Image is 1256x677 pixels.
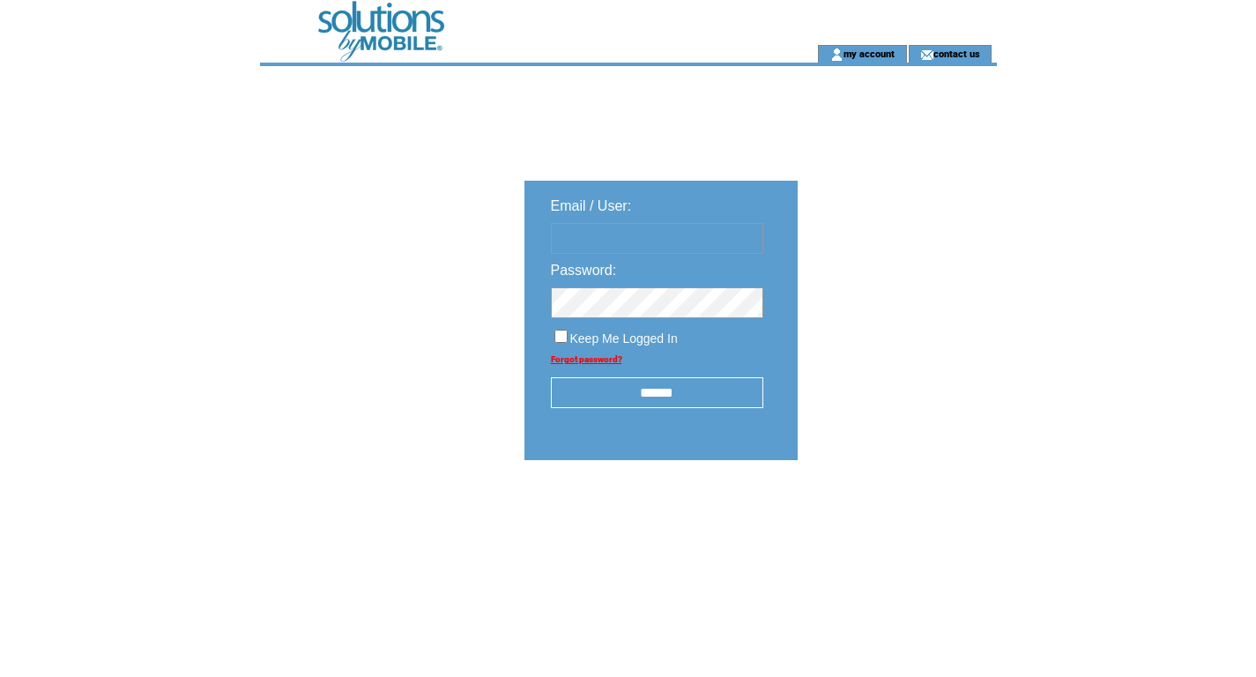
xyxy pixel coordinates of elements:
[570,331,678,346] span: Keep Me Logged In
[551,263,617,278] span: Password:
[849,504,937,526] img: transparent.png;jsessionid=59BF9B8AA51273BB06B8C87EF0FD653A
[933,48,980,59] a: contact us
[551,354,622,364] a: Forgot password?
[920,48,933,62] img: contact_us_icon.gif;jsessionid=59BF9B8AA51273BB06B8C87EF0FD653A
[830,48,844,62] img: account_icon.gif;jsessionid=59BF9B8AA51273BB06B8C87EF0FD653A
[844,48,895,59] a: my account
[551,198,632,213] span: Email / User:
